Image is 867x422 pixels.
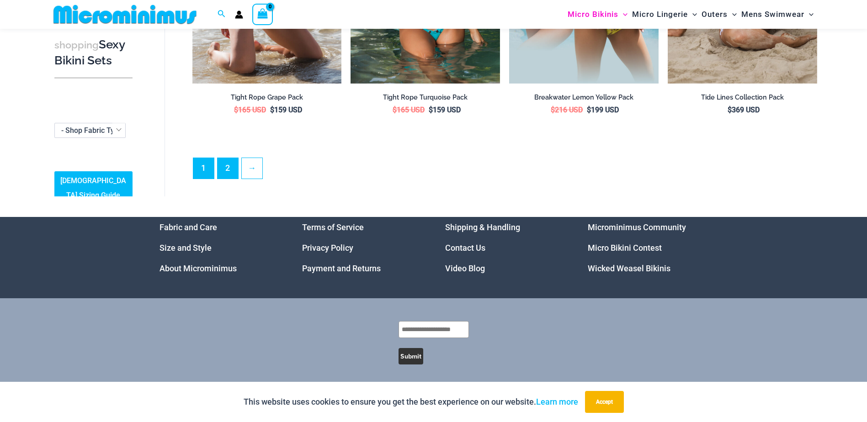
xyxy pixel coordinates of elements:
[568,3,618,26] span: Micro Bikinis
[702,3,728,26] span: Outers
[160,264,237,273] a: About Microminimus
[242,158,262,179] a: →
[234,105,238,114] span: $
[509,93,659,105] a: Breakwater Lemon Yellow Pack
[160,217,280,279] nav: Menu
[192,93,342,105] a: Tight Rope Grape Pack
[551,105,583,114] bdi: 216 USD
[688,3,697,26] span: Menu Toggle
[54,123,126,138] span: - Shop Fabric Type
[565,3,630,26] a: Micro BikinisMenu ToggleMenu Toggle
[739,3,816,26] a: Mens SwimwearMenu ToggleMenu Toggle
[160,217,280,279] aside: Footer Widget 1
[564,1,818,27] nav: Site Navigation
[234,105,266,114] bdi: 165 USD
[50,4,200,25] img: MM SHOP LOGO FLAT
[192,93,342,102] h2: Tight Rope Grape Pack
[445,243,485,253] a: Contact Us
[728,3,737,26] span: Menu Toggle
[218,9,226,20] a: Search icon link
[630,3,699,26] a: Micro LingerieMenu ToggleMenu Toggle
[445,217,565,279] aside: Footer Widget 3
[585,391,624,413] button: Accept
[351,93,500,102] h2: Tight Rope Turquoise Pack
[244,395,578,409] p: This website uses cookies to ensure you get the best experience on our website.
[54,39,99,51] span: shopping
[429,105,433,114] span: $
[588,217,708,279] aside: Footer Widget 4
[668,93,817,102] h2: Tide Lines Collection Pack
[252,4,273,25] a: View Shopping Cart, empty
[509,93,659,102] h2: Breakwater Lemon Yellow Pack
[429,105,461,114] bdi: 159 USD
[351,93,500,105] a: Tight Rope Turquoise Pack
[54,172,133,206] a: [DEMOGRAPHIC_DATA] Sizing Guide
[54,37,133,69] h3: Sexy Bikini Sets
[160,222,217,232] a: Fabric and Care
[588,222,686,232] a: Microminimus Community
[218,158,238,179] a: Page 2
[445,217,565,279] nav: Menu
[302,222,364,232] a: Terms of Service
[61,126,122,135] span: - Shop Fabric Type
[160,243,212,253] a: Size and Style
[728,105,760,114] bdi: 369 USD
[193,158,214,179] span: Page 1
[804,3,814,26] span: Menu Toggle
[445,264,485,273] a: Video Blog
[55,123,125,137] span: - Shop Fabric Type
[587,105,591,114] span: $
[445,222,520,232] a: Shipping & Handling
[302,243,353,253] a: Privacy Policy
[192,158,817,184] nav: Product Pagination
[588,264,670,273] a: Wicked Weasel Bikinis
[588,243,662,253] a: Micro Bikini Contest
[728,105,732,114] span: $
[699,3,739,26] a: OutersMenu ToggleMenu Toggle
[399,348,423,364] button: Submit
[632,3,688,26] span: Micro Lingerie
[536,397,578,406] a: Learn more
[393,105,425,114] bdi: 165 USD
[551,105,555,114] span: $
[270,105,302,114] bdi: 159 USD
[302,264,381,273] a: Payment and Returns
[587,105,619,114] bdi: 199 USD
[302,217,422,279] nav: Menu
[588,217,708,279] nav: Menu
[668,93,817,105] a: Tide Lines Collection Pack
[302,217,422,279] aside: Footer Widget 2
[618,3,628,26] span: Menu Toggle
[393,105,397,114] span: $
[235,11,243,19] a: Account icon link
[270,105,274,114] span: $
[741,3,804,26] span: Mens Swimwear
